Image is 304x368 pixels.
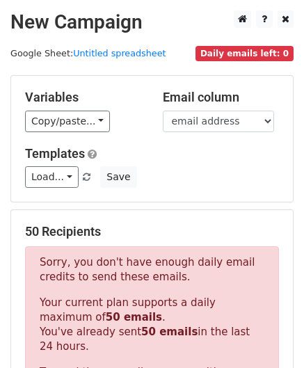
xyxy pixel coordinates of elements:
small: Google Sheet: [10,48,166,58]
a: Untitled spreadsheet [73,48,166,58]
iframe: Chat Widget [234,301,304,368]
span: Daily emails left: 0 [195,46,294,61]
a: Templates [25,146,85,161]
p: Your current plan supports a daily maximum of . You've already sent in the last 24 hours. [40,296,264,354]
h5: Email column [163,90,280,105]
a: Daily emails left: 0 [195,48,294,58]
h2: New Campaign [10,10,294,34]
a: Copy/paste... [25,111,110,132]
h5: 50 Recipients [25,224,279,239]
button: Save [100,166,136,188]
strong: 50 emails [141,326,198,338]
strong: 50 emails [106,311,162,323]
p: Sorry, you don't have enough daily email credits to send these emails. [40,255,264,285]
h5: Variables [25,90,142,105]
a: Load... [25,166,79,188]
